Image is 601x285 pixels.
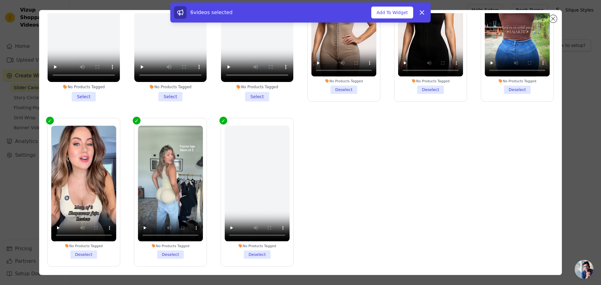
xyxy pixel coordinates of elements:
[371,7,413,18] button: Add To Widget
[224,243,290,248] div: No Products Tagged
[485,79,550,83] div: No Products Tagged
[138,243,203,248] div: No Products Tagged
[51,243,116,248] div: No Products Tagged
[311,79,377,83] div: No Products Tagged
[398,79,463,83] div: No Products Tagged
[575,260,593,279] a: Open chat
[190,9,233,15] span: 6 videos selected
[48,84,120,89] div: No Products Tagged
[134,84,207,89] div: No Products Tagged
[221,84,293,89] div: No Products Tagged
